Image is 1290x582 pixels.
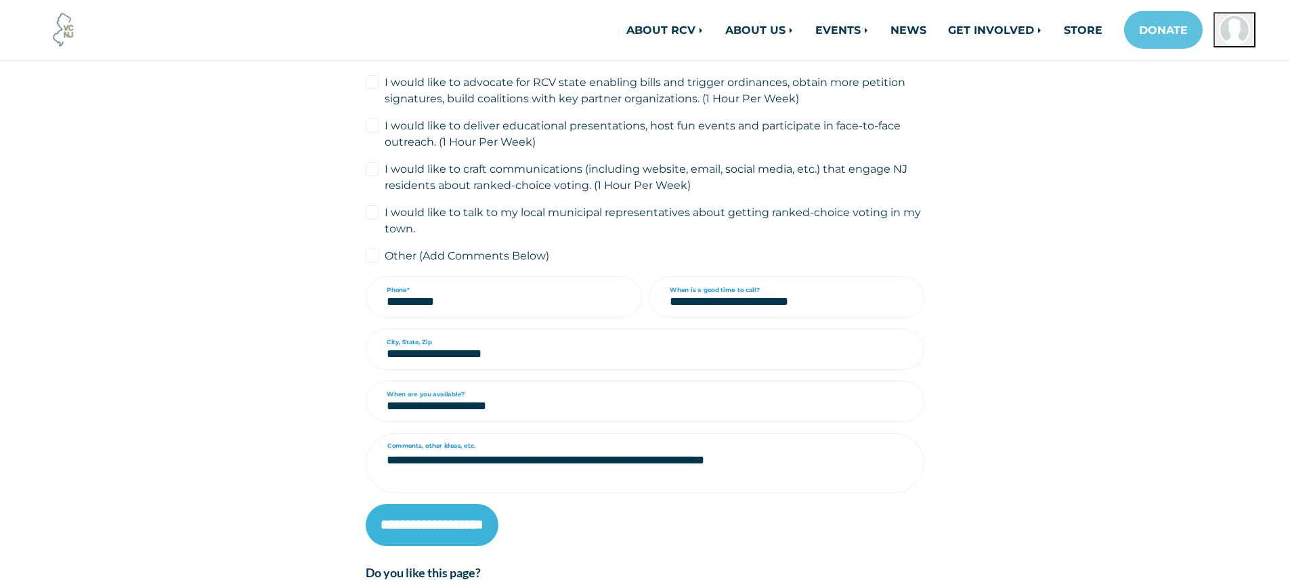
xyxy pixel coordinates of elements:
[385,117,924,150] label: I would like to deliver educational presentations, host fun events and participate in face-to-fac...
[385,247,549,264] label: Other (Add Comments Below)
[385,74,924,106] label: I would like to advocate for RCV state enabling bills and trigger ordinances, obtain more petitio...
[937,16,1053,43] a: GET INVOLVED
[714,16,804,43] a: ABOUT US
[880,16,937,43] a: NEWS
[1124,11,1203,49] a: DONATE
[385,204,924,236] label: I would like to talk to my local municipal representatives about getting ranked-choice voting in ...
[366,565,481,580] strong: Do you like this page?
[366,11,1255,49] nav: Main navigation
[616,16,714,43] a: ABOUT RCV
[385,161,924,193] label: I would like to craft communications (including website, email, social media, etc.) that engage N...
[1213,12,1255,47] button: Open profile menu for Rachel Boylan
[1053,16,1113,43] a: STORE
[804,16,880,43] a: EVENTS
[1219,14,1250,45] img: Rachel Boylan
[45,12,82,48] img: Voter Choice NJ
